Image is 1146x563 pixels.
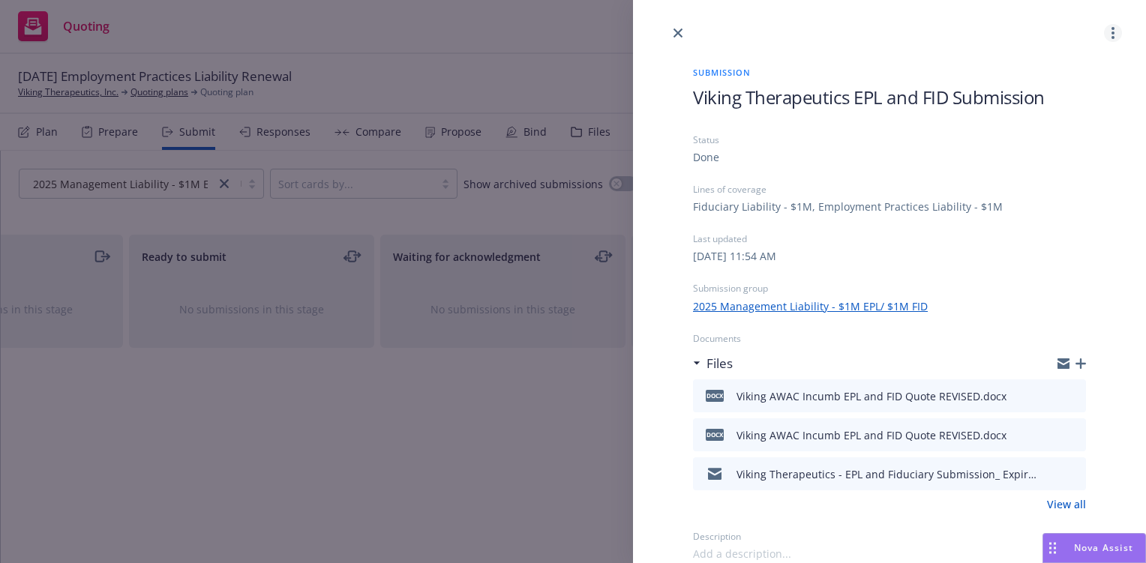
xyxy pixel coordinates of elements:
[693,183,1086,196] div: Lines of coverage
[1042,533,1146,563] button: Nova Assist
[693,530,1086,543] div: Description
[693,354,733,373] div: Files
[693,332,1086,345] div: Documents
[1104,24,1122,42] a: more
[706,354,733,373] h3: Files
[693,282,1086,295] div: Submission group
[1042,426,1054,444] button: download file
[693,149,719,165] div: Done
[693,298,928,314] a: 2025 Management Liability - $1M EPL/ $1M FID
[1043,534,1062,562] div: Drag to move
[1042,465,1054,483] button: download file
[1047,496,1086,512] a: View all
[1066,426,1080,444] button: preview file
[736,427,1006,443] div: Viking AWAC Incumb EPL and FID Quote REVISED.docx
[693,133,1086,146] div: Status
[693,85,1045,109] span: Viking Therapeutics EPL and FID Submission
[1042,387,1054,405] button: download file
[693,232,1086,245] div: Last updated
[669,24,687,42] a: close
[693,66,1086,79] span: Submission
[1066,387,1080,405] button: preview file
[693,199,1003,214] div: Fiduciary Liability - $1M, Employment Practices Liability - $1M
[1074,541,1133,554] span: Nova Assist
[736,466,1036,482] div: Viking Therapeutics - EPL and Fiduciary Submission_ Expiration 9_1_25.msg
[736,388,1006,404] div: Viking AWAC Incumb EPL and FID Quote REVISED.docx
[693,248,776,264] div: [DATE] 11:54 AM
[706,390,724,401] span: docx
[1066,465,1080,483] button: preview file
[706,429,724,440] span: docx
